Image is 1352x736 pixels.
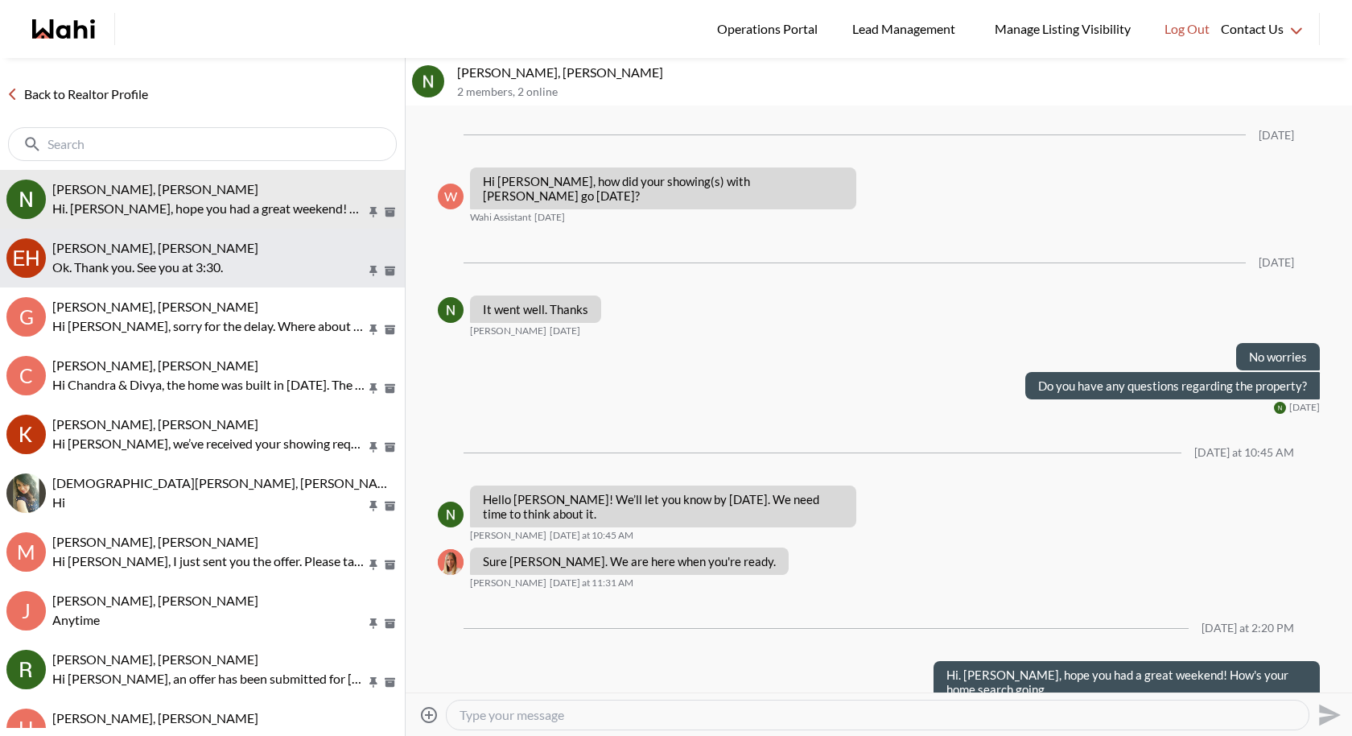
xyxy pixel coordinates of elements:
[6,473,46,513] img: S
[366,558,381,572] button: Pin
[52,475,401,490] span: [DEMOGRAPHIC_DATA][PERSON_NAME], [PERSON_NAME]
[1249,349,1307,364] p: No worries
[483,492,843,521] p: Hello [PERSON_NAME]! We’ll let you know by [DATE]. We need time to think about it.
[52,493,366,512] p: Hi
[52,593,258,608] span: [PERSON_NAME], [PERSON_NAME]
[438,502,464,527] div: Nidhi Singh
[52,316,366,336] p: Hi [PERSON_NAME], sorry for the delay. Where about are you looking ? What's our budget and requir...
[1259,129,1294,143] div: [DATE]
[381,264,398,278] button: Archive
[412,65,444,97] div: Nidhi Singh, Behnam
[381,499,398,513] button: Archive
[470,577,546,589] span: [PERSON_NAME]
[366,205,381,219] button: Pin
[6,473,46,513] div: Surbhi Chetwani, Behnam
[52,669,366,688] p: Hi [PERSON_NAME], an offer has been submitted for [STREET_ADDRESS]. If you’re still interested in...
[381,205,398,219] button: Archive
[1194,446,1294,460] div: [DATE] at 10:45 AM
[534,211,565,224] time: 2025-08-03T13:00:24.208Z
[460,707,1296,723] textarea: Type your message
[6,591,46,631] div: J
[52,299,258,314] span: [PERSON_NAME], [PERSON_NAME]
[52,375,366,395] p: Hi Chandra & Divya, the home was built in [DATE]. The listing shows it as south-facing, but somet...
[470,529,546,542] span: [PERSON_NAME]
[52,240,258,255] span: [PERSON_NAME], [PERSON_NAME]
[990,19,1136,39] span: Manage Listing Visibility
[483,554,776,569] p: Sure [PERSON_NAME]. We are here when you're ready.
[52,199,366,218] p: Hi. [PERSON_NAME], hope you had a great weekend! How's your home search going
[52,434,366,453] p: Hi [PERSON_NAME], we’ve received your showing request —exciting! 🎉 Let’s have a quick call to fin...
[1164,19,1210,39] span: Log Out
[438,502,464,527] img: N
[6,356,46,395] div: C
[6,650,46,689] img: R
[438,297,464,323] img: N
[366,676,381,689] button: Pin
[438,184,464,209] div: W
[1289,401,1320,414] time: 2025-08-04T16:57:43.552Z
[366,499,381,513] button: Pin
[6,180,46,219] div: Nidhi Singh, Behnam
[381,382,398,395] button: Archive
[6,415,46,454] img: K
[52,416,258,432] span: [PERSON_NAME], [PERSON_NAME]
[381,558,398,572] button: Archive
[52,181,258,196] span: [PERSON_NAME], [PERSON_NAME]
[366,440,381,454] button: Pin
[6,180,46,219] img: N
[47,136,361,152] input: Search
[470,325,546,337] span: [PERSON_NAME]
[550,529,633,542] time: 2025-08-08T14:45:45.131Z
[6,238,46,278] div: Erik Alarcon, Behnam
[1309,697,1346,733] button: Send
[438,549,464,575] div: Michelle Ryckman
[483,174,843,203] p: Hi [PERSON_NAME], how did your showing(s) with [PERSON_NAME] go [DATE]?
[381,323,398,337] button: Archive
[366,382,381,395] button: Pin
[6,297,46,337] div: G
[946,668,1307,697] p: Hi. [PERSON_NAME], hope you had a great weekend! How's your home search going
[1274,402,1286,414] img: N
[470,211,531,224] span: Wahi Assistant
[1038,378,1307,393] p: Do you have any questions regarding the property?
[381,676,398,689] button: Archive
[717,19,823,39] span: Operations Portal
[550,577,633,589] time: 2025-08-08T15:31:01.164Z
[52,710,258,726] span: [PERSON_NAME], [PERSON_NAME]
[6,532,46,572] div: M
[366,264,381,278] button: Pin
[381,617,398,631] button: Archive
[52,534,258,549] span: [PERSON_NAME], [PERSON_NAME]
[438,549,464,575] img: M
[52,258,366,277] p: Ok. Thank you. See you at 3:30.
[366,617,381,631] button: Pin
[483,302,588,316] p: It went well. Thanks
[52,610,366,630] p: Anytime
[457,85,1346,99] p: 2 members , 2 online
[6,238,46,278] img: E
[438,297,464,323] div: Nidhi Singh
[852,19,961,39] span: Lead Management
[52,358,258,373] span: [PERSON_NAME], [PERSON_NAME]
[412,65,444,97] img: N
[52,651,258,667] span: [PERSON_NAME], [PERSON_NAME]
[52,552,366,571] p: Hi [PERSON_NAME], I just sent you the offer. Please take a moment to review and sign it at your e...
[381,440,398,454] button: Archive
[32,19,95,39] a: Wahi homepage
[457,64,1346,81] p: [PERSON_NAME], [PERSON_NAME]
[1274,402,1286,414] div: Nidhi Singh
[1259,256,1294,270] div: [DATE]
[366,323,381,337] button: Pin
[550,325,580,337] time: 2025-08-04T16:45:37.448Z
[6,415,46,454] div: KEVIN FERREIRA, Behnam
[1202,622,1294,635] div: [DATE] at 2:20 PM
[6,650,46,689] div: Rita Kukendran, Behnam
